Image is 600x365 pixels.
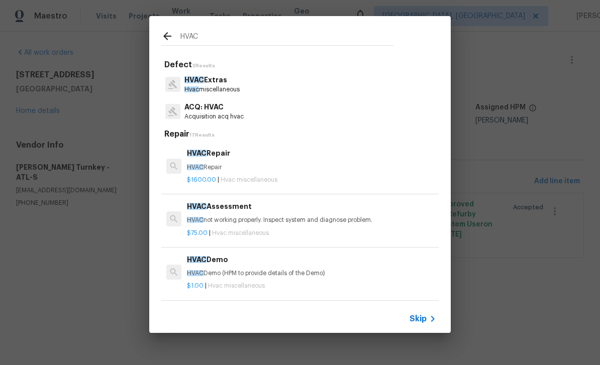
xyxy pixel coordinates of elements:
span: Hvac miscellaneous [212,230,269,236]
p: | [187,282,436,290]
p: Acquisition acq hvac [184,112,244,121]
h5: Defect [164,60,439,70]
p: miscellaneous [184,85,240,94]
span: $75.00 [187,230,208,236]
p: | [187,229,436,237]
p: Extras [184,75,240,85]
p: | [187,176,436,184]
input: Search issues or repairs [180,30,393,45]
span: Hvac miscellaneous [221,177,277,183]
p: ACQ: HVAC [184,102,244,112]
span: HVAC [187,203,207,210]
span: 17 Results [189,133,215,138]
span: HVAC [184,76,204,83]
h6: Repair [187,148,436,159]
span: Skip [410,314,427,324]
p: Demo (HPM to provide details of the Demo) [187,269,436,278]
span: HVAC [187,150,207,157]
span: Hvac miscellaneous [208,283,265,289]
span: HVAC [187,270,204,276]
span: HVAC [187,256,207,263]
h6: Assessment [187,201,436,212]
span: $1600.00 [187,177,216,183]
span: 2 Results [192,63,215,68]
span: Hvac [184,86,199,92]
span: $1.00 [187,283,204,289]
span: HVAC [187,164,204,170]
p: not working properly. Inspect system and diagnose problem. [187,216,436,224]
span: HVAC [187,217,204,223]
h6: Demo [187,254,436,265]
p: Repair [187,163,436,172]
h5: Repair [164,129,439,140]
